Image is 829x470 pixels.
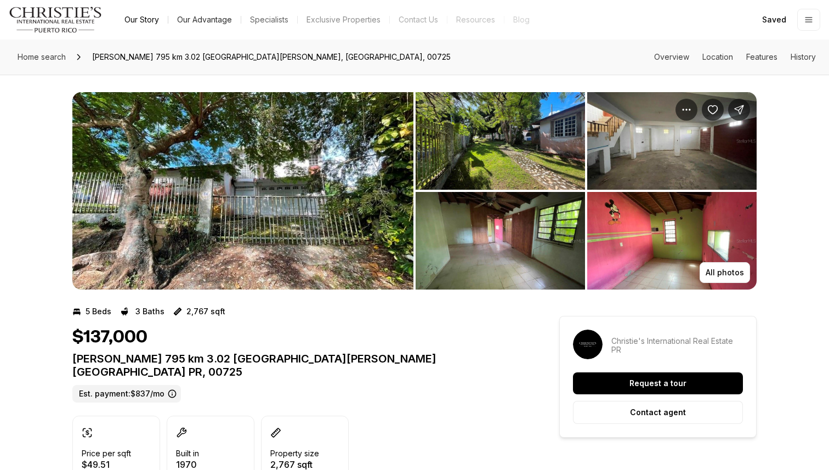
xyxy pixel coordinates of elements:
a: Blog [504,12,538,27]
h1: $137,000 [72,327,147,348]
p: 5 Beds [86,307,111,316]
button: View image gallery [416,92,585,190]
nav: Page section menu [654,53,816,61]
button: View image gallery [416,192,585,290]
p: Price per sqft [82,449,131,458]
a: Exclusive Properties [298,12,389,27]
button: Property options [675,99,697,121]
p: All photos [706,268,744,277]
span: Saved [762,15,786,24]
button: Request a tour [573,372,743,394]
p: Christie's International Real Estate PR [611,337,743,354]
li: 2 of 6 [416,92,757,290]
button: Contact agent [573,401,743,424]
button: Contact Us [390,12,447,27]
a: Our Story [116,12,168,27]
a: Skip to: Features [746,52,777,61]
a: Resources [447,12,504,27]
a: Skip to: Location [702,52,733,61]
li: 1 of 6 [72,92,413,290]
button: All photos [700,262,750,283]
label: Est. payment: $837/mo [72,385,181,403]
img: logo [9,7,103,33]
button: View image gallery [587,192,757,290]
a: Skip to: History [791,52,816,61]
button: Save Property: Carr 795 km 3.02 RIO CAÑAS WARD [702,99,724,121]
p: Contact agent [630,408,686,417]
p: 2,767 sqft [270,460,319,469]
p: Request a tour [629,379,686,388]
div: Listing Photos [72,92,757,290]
button: View image gallery [72,92,413,290]
p: 2,767 sqft [186,307,225,316]
a: Home search [13,48,70,66]
p: 3 Baths [135,307,164,316]
p: $49.51 [82,460,131,469]
p: 1970 [176,460,199,469]
p: [PERSON_NAME] 795 km 3.02 [GEOGRAPHIC_DATA][PERSON_NAME] [GEOGRAPHIC_DATA] PR, 00725 [72,352,520,378]
button: Open menu [797,9,820,31]
p: Property size [270,449,319,458]
button: View image gallery [587,92,757,190]
p: Built in [176,449,199,458]
a: Skip to: Overview [654,52,689,61]
button: Share Property: Carr 795 km 3.02 RIO CAÑAS WARD [728,99,750,121]
span: [PERSON_NAME] 795 km 3.02 [GEOGRAPHIC_DATA][PERSON_NAME], [GEOGRAPHIC_DATA], 00725 [88,48,455,66]
span: Home search [18,52,66,61]
a: Specialists [241,12,297,27]
a: Our Advantage [168,12,241,27]
a: Saved [756,9,793,31]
